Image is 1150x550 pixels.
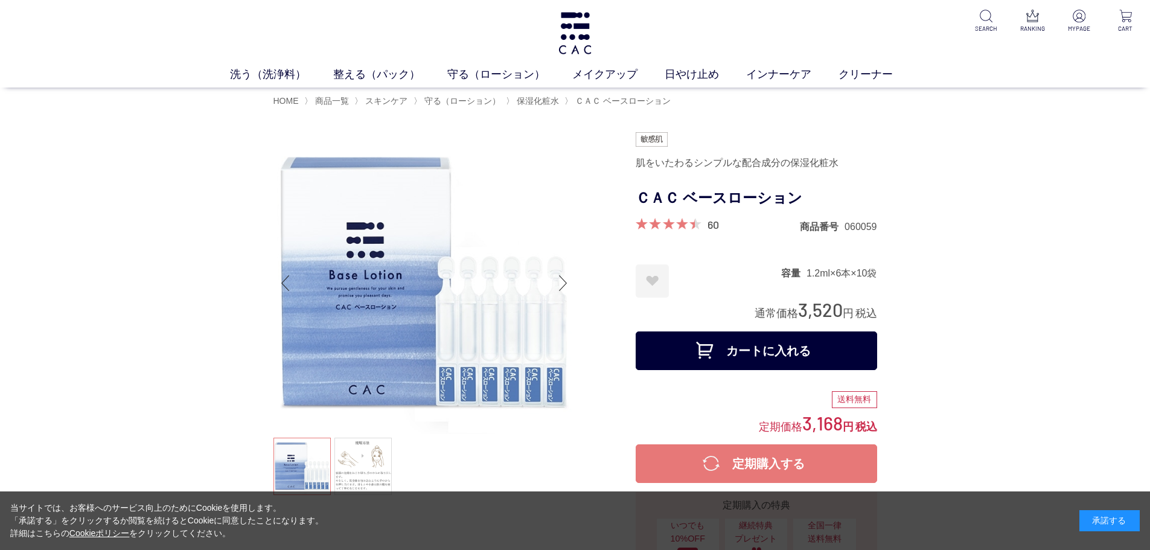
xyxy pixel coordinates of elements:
a: 商品一覧 [313,96,349,106]
dt: 容量 [781,267,807,280]
div: 当サイトでは、お客様へのサービス向上のためにCookieを使用します。 「承諾する」をクリックするか閲覧を続けるとCookieに同意したことになります。 詳細はこちらの をクリックしてください。 [10,502,324,540]
div: Next slide [551,259,575,307]
button: カートに入れる [636,331,877,370]
a: 60 [708,218,719,231]
div: 肌をいたわるシンプルな配合成分の保湿化粧水 [636,153,877,173]
li: 〉 [304,95,352,107]
span: ＣＡＣ ベースローション [575,96,671,106]
a: 守る（ローション） [422,96,500,106]
span: 税込 [855,307,877,319]
li: 〉 [414,95,503,107]
span: 3,520 [798,298,843,321]
h1: ＣＡＣ ベースローション [636,185,877,212]
span: 保湿化粧水 [517,96,559,106]
span: 税込 [855,421,877,433]
p: SEARCH [971,24,1001,33]
a: HOME [273,96,299,106]
img: ＣＡＣ ベースローション [273,132,575,434]
a: Cookieポリシー [69,528,130,538]
p: RANKING [1018,24,1047,33]
a: 守る（ローション） [447,66,572,83]
a: 洗う（洗浄料） [230,66,333,83]
dd: 1.2ml×6本×10袋 [807,267,877,280]
span: スキンケア [365,96,407,106]
span: 守る（ローション） [424,96,500,106]
div: 承諾する [1079,510,1140,531]
span: 円 [843,307,854,319]
span: 商品一覧 [315,96,349,106]
button: 定期購入する [636,444,877,483]
p: CART [1111,24,1140,33]
span: 円 [843,421,854,433]
a: スキンケア [363,96,407,106]
p: MYPAGE [1064,24,1094,33]
dt: 商品番号 [800,220,845,233]
img: logo [557,12,593,54]
span: 通常価格 [755,307,798,319]
a: CART [1111,10,1140,33]
a: お気に入りに登録する [636,264,669,298]
dd: 060059 [845,220,877,233]
a: ＣＡＣ ベースローション [573,96,671,106]
li: 〉 [354,95,410,107]
img: 敏感肌 [636,132,668,147]
a: インナーケア [746,66,839,83]
li: 〉 [564,95,674,107]
a: クリーナー [839,66,920,83]
span: 定期価格 [759,420,802,433]
a: 日やけ止め [665,66,746,83]
div: Previous slide [273,259,298,307]
span: 3,168 [802,412,843,434]
li: 〉 [506,95,562,107]
a: RANKING [1018,10,1047,33]
a: 整える（パック） [333,66,447,83]
div: 送料無料 [832,391,877,408]
a: 保湿化粧水 [514,96,559,106]
a: SEARCH [971,10,1001,33]
a: MYPAGE [1064,10,1094,33]
a: メイクアップ [572,66,665,83]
